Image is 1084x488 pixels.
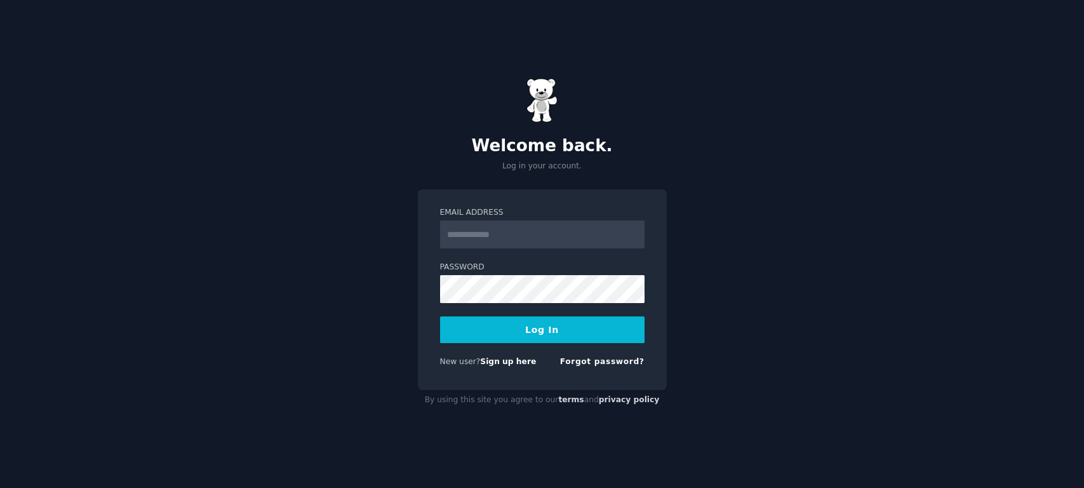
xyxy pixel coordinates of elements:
[440,207,645,219] label: Email Address
[418,136,667,156] h2: Welcome back.
[440,316,645,343] button: Log In
[558,395,584,404] a: terms
[560,357,645,366] a: Forgot password?
[480,357,536,366] a: Sign up here
[526,78,558,123] img: Gummy Bear
[418,390,667,410] div: By using this site you agree to our and
[599,395,660,404] a: privacy policy
[440,357,481,366] span: New user?
[418,161,667,172] p: Log in your account.
[440,262,645,273] label: Password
